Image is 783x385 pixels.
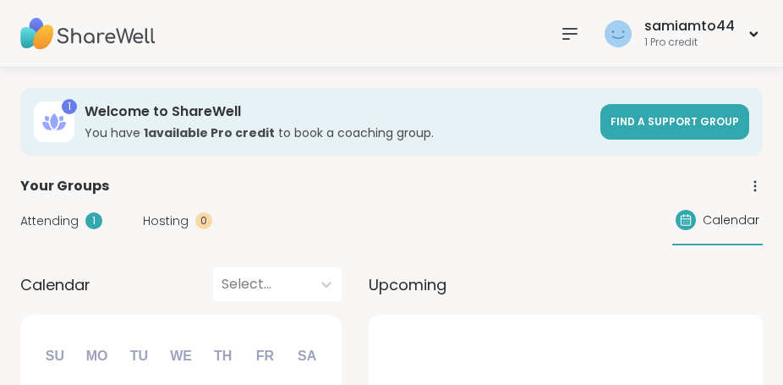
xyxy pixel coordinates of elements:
[20,176,109,196] span: Your Groups
[600,104,749,140] a: Find a support group
[20,212,79,230] span: Attending
[62,99,77,114] div: 1
[644,17,735,36] div: samiamto44
[36,338,74,375] div: Su
[205,338,242,375] div: Th
[120,338,157,375] div: Tu
[611,114,739,129] span: Find a support group
[288,338,326,375] div: Sa
[78,338,115,375] div: Mo
[20,273,90,296] span: Calendar
[369,273,446,296] span: Upcoming
[246,338,283,375] div: Fr
[162,338,200,375] div: We
[195,212,212,229] div: 0
[85,102,590,121] h3: Welcome to ShareWell
[85,124,590,141] h3: You have to book a coaching group.
[85,212,102,229] div: 1
[605,20,632,47] img: samiamto44
[703,212,759,229] span: Calendar
[143,212,189,230] span: Hosting
[20,4,156,63] img: ShareWell Nav Logo
[144,124,275,141] b: 1 available Pro credit
[644,36,735,50] div: 1 Pro credit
